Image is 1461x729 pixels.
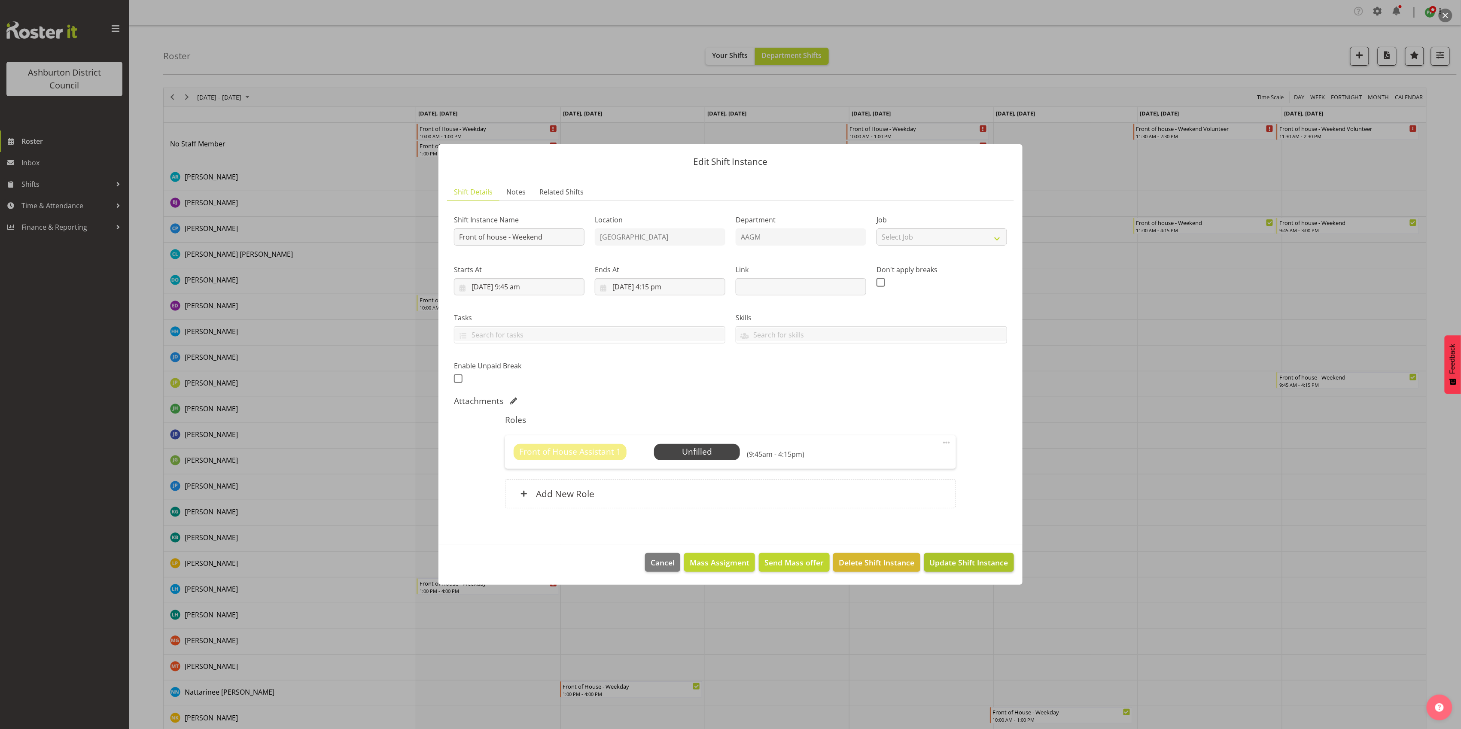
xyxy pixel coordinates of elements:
button: Mass Assigment [684,553,755,572]
span: Shift Details [454,187,493,197]
h6: Add New Role [536,488,594,499]
input: Search for tasks [454,328,725,341]
label: Department [736,215,866,225]
h6: (9:45am - 4:15pm) [747,450,804,459]
label: Link [736,264,866,275]
label: Enable Unpaid Break [454,361,584,371]
span: Front of House Assistant 1 [519,446,621,458]
p: Edit Shift Instance [447,157,1014,166]
label: Skills [736,313,1007,323]
h5: Roles [505,415,956,425]
label: Job [877,215,1007,225]
span: Unfilled [682,446,712,457]
span: Cancel [651,557,675,568]
input: Search for skills [736,328,1007,341]
label: Tasks [454,313,725,323]
span: Feedback [1449,344,1457,374]
button: Cancel [645,553,680,572]
input: Click to select... [454,278,584,295]
label: Location [595,215,725,225]
input: Click to select... [595,278,725,295]
label: Shift Instance Name [454,215,584,225]
label: Don't apply breaks [877,264,1007,275]
h5: Attachments [454,396,503,406]
button: Update Shift Instance [924,553,1014,572]
button: Feedback - Show survey [1445,335,1461,394]
label: Starts At [454,264,584,275]
button: Send Mass offer [759,553,829,572]
span: Mass Assigment [690,557,749,568]
img: help-xxl-2.png [1435,703,1444,712]
span: Notes [506,187,526,197]
span: Delete Shift Instance [839,557,915,568]
label: Ends At [595,264,725,275]
span: Related Shifts [539,187,584,197]
button: Delete Shift Instance [833,553,920,572]
input: Shift Instance Name [454,228,584,246]
span: Send Mass offer [764,557,824,568]
span: Update Shift Instance [930,557,1008,568]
